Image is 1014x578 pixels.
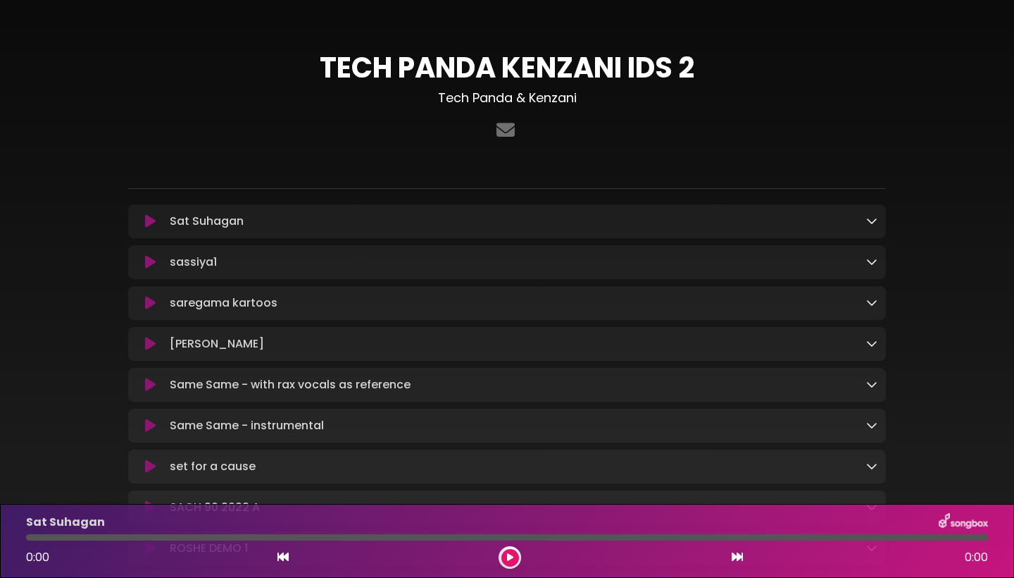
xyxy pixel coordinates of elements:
p: [PERSON_NAME] [170,336,264,352]
p: saregama kartoos [170,295,277,312]
p: Sat Suhagan [170,213,244,230]
h3: Tech Panda & Kenzani [128,90,886,106]
span: 0:00 [26,549,49,565]
span: 0:00 [965,549,988,566]
p: SACH 90 2022 A [170,499,260,516]
p: Same Same - with rax vocals as reference [170,376,411,393]
p: Same Same - instrumental [170,417,324,434]
img: songbox-logo-white.png [939,513,988,531]
p: sassiya1 [170,254,217,271]
p: Sat Suhagan [26,514,105,531]
h1: TECH PANDA KENZANI IDS 2 [128,51,886,85]
p: set for a cause [170,458,256,475]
